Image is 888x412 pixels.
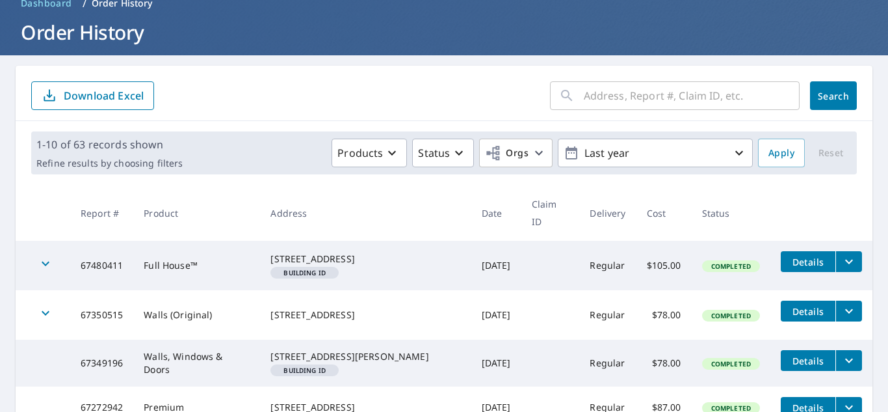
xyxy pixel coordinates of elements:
p: Status [418,145,450,161]
td: [DATE] [471,340,521,387]
span: Orgs [485,145,529,161]
td: 67349196 [70,340,133,387]
div: [STREET_ADDRESS][PERSON_NAME] [270,350,460,363]
input: Address, Report #, Claim ID, etc. [584,77,800,114]
td: 67480411 [70,241,133,290]
td: [DATE] [471,241,521,290]
td: Walls (Original) [133,290,260,340]
span: Completed [703,311,759,320]
button: filesDropdownBtn-67480411 [835,251,862,272]
p: 1-10 of 63 records shown [36,137,183,152]
button: Orgs [479,139,553,167]
span: Details [789,305,828,318]
th: Product [133,185,260,241]
span: Details [789,256,828,268]
td: Walls, Windows & Doors [133,340,260,387]
span: Search [820,90,846,102]
p: Products [337,145,383,161]
th: Report # [70,185,133,241]
div: [STREET_ADDRESS] [270,309,460,322]
em: Building ID [283,269,326,276]
td: [DATE] [471,290,521,340]
td: $78.00 [636,340,692,387]
span: Apply [768,145,794,161]
td: $105.00 [636,241,692,290]
button: Apply [758,139,805,167]
p: Download Excel [64,89,144,103]
span: Completed [703,359,759,368]
button: detailsBtn-67480411 [781,251,835,272]
th: Delivery [579,185,636,241]
button: detailsBtn-67349196 [781,350,835,371]
td: Regular [579,241,636,290]
button: Products [332,139,407,167]
th: Cost [636,185,692,241]
button: Search [810,81,857,110]
p: Last year [579,142,731,165]
button: filesDropdownBtn-67350515 [835,301,862,322]
button: detailsBtn-67350515 [781,301,835,322]
div: [STREET_ADDRESS] [270,253,460,266]
span: Completed [703,262,759,271]
th: Date [471,185,521,241]
th: Claim ID [521,185,580,241]
p: Refine results by choosing filters [36,158,183,169]
th: Status [692,185,770,241]
td: $78.00 [636,290,692,340]
th: Address [260,185,471,241]
td: Regular [579,340,636,387]
td: Regular [579,290,636,340]
button: Last year [558,139,753,167]
button: Status [412,139,474,167]
em: Building ID [283,367,326,374]
button: filesDropdownBtn-67349196 [835,350,862,371]
td: Full House™ [133,241,260,290]
button: Download Excel [31,81,154,110]
h1: Order History [16,19,872,46]
td: 67350515 [70,290,133,340]
span: Details [789,355,828,367]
